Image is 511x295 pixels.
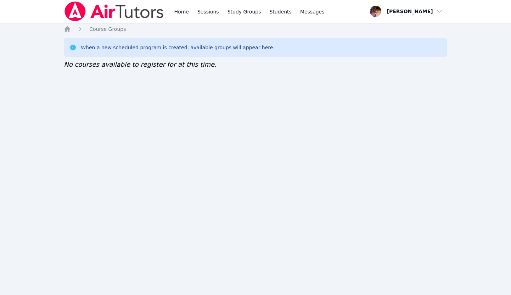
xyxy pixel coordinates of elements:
a: Course Groups [89,26,126,33]
span: No courses available to register for at this time. [64,61,217,68]
nav: Breadcrumb [64,26,447,33]
div: When a new scheduled program is created, available groups will appear here. [81,44,275,51]
span: Course Groups [89,26,126,32]
img: Air Tutors [64,1,164,21]
span: Messages [300,8,325,15]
